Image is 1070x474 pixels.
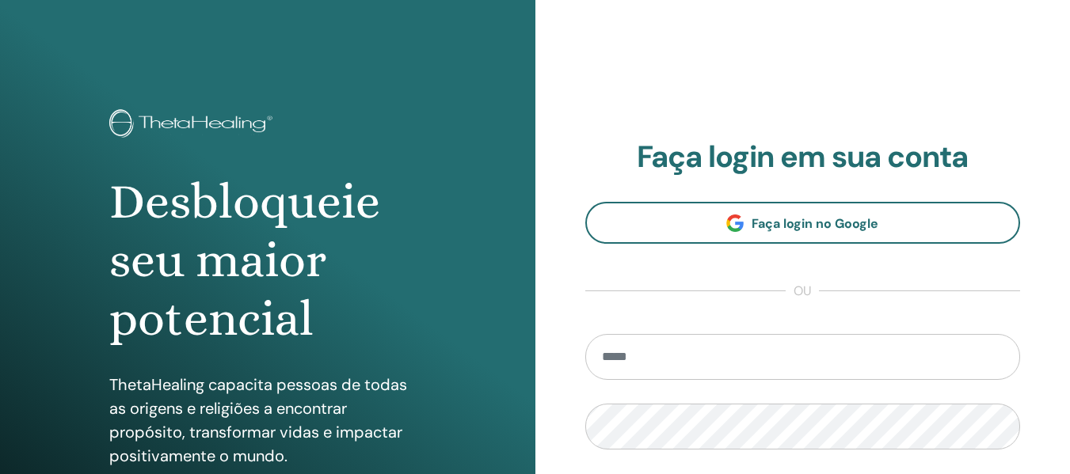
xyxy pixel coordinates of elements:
[109,173,426,349] h1: Desbloqueie seu maior potencial
[109,373,426,468] p: ThetaHealing capacita pessoas de todas as origens e religiões a encontrar propósito, transformar ...
[585,139,1021,176] h2: Faça login em sua conta
[585,202,1021,244] a: Faça login no Google
[786,282,819,301] span: ou
[752,215,878,232] span: Faça login no Google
